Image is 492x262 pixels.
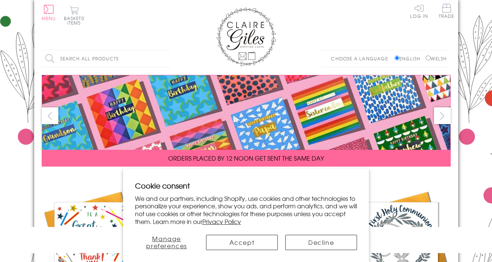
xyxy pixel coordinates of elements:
span: Menu [42,15,56,22]
button: prev [42,107,58,124]
a: Trade [439,4,454,20]
button: Manage preferences [135,235,199,250]
span: Trade [439,4,454,18]
button: Decline [285,235,357,250]
label: English [395,55,424,62]
input: Search all products [42,50,172,67]
h2: Cookie consent [135,180,357,191]
span: ORDERS PLACED BY 12 NOON GET SENT THE SAME DAY [168,154,324,162]
a: Log In [410,4,428,18]
button: Accept [206,235,278,250]
span: Manage preferences [146,234,187,250]
input: English [395,56,399,60]
img: Claire Giles Greetings Cards [216,7,276,66]
a: Privacy Policy [202,217,241,226]
label: Welsh [426,55,447,62]
span: 0 items [67,15,84,26]
button: Basket0 items [64,6,84,25]
button: next [434,107,451,124]
p: Choose a language: [331,55,393,62]
button: Menu [42,5,56,20]
input: Search [164,50,172,67]
p: We and our partners, including Shopify, use cookies and other technologies to personalize your ex... [135,195,357,225]
div: Carousel Pagination [42,172,451,184]
input: Welsh [426,56,431,60]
